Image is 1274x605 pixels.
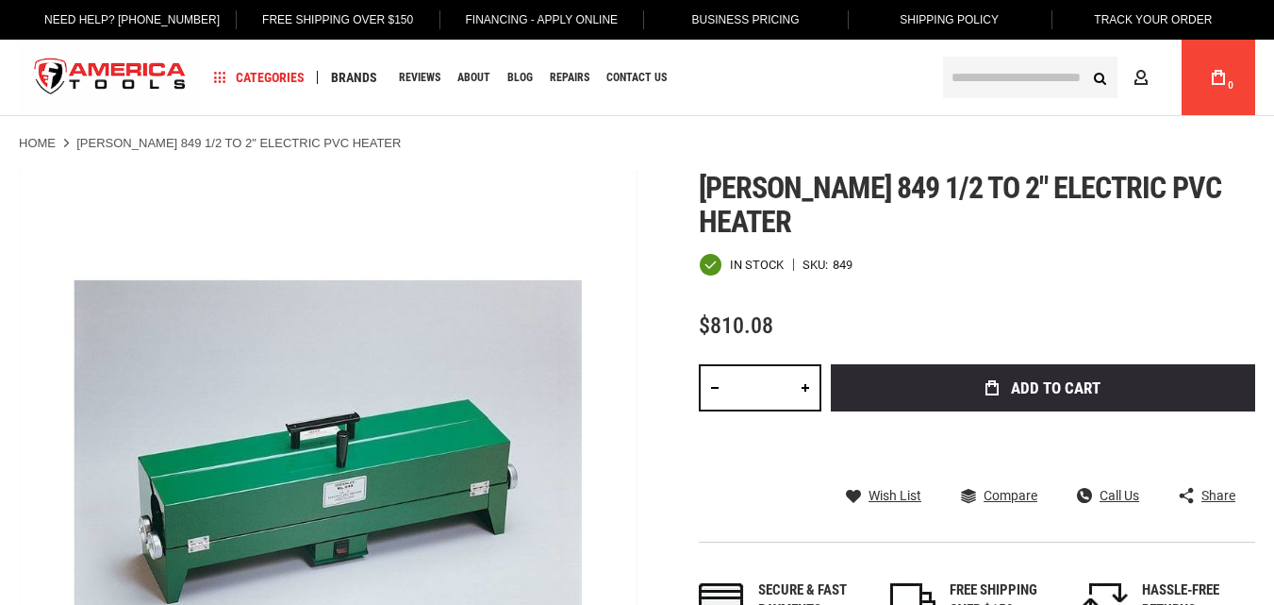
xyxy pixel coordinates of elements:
div: Availability [699,253,784,277]
span: Brands [331,71,377,84]
span: Categories [214,71,305,84]
span: Share [1201,489,1235,502]
a: Brands [323,65,386,91]
a: 0 [1200,40,1236,115]
a: Home [19,135,56,152]
a: Reviews [390,65,449,91]
a: Repairs [541,65,598,91]
a: Blog [499,65,541,91]
a: Contact Us [598,65,675,91]
span: Blog [507,72,533,83]
span: Shipping Policy [900,13,999,26]
a: Call Us [1077,487,1139,504]
img: America Tools [19,42,202,113]
span: 0 [1228,80,1233,91]
button: Search [1082,59,1117,95]
button: Add to Cart [831,364,1255,412]
a: About [449,65,499,91]
span: $810.08 [699,312,773,339]
strong: SKU [802,259,833,271]
div: 849 [833,259,852,271]
span: About [457,72,490,83]
strong: [PERSON_NAME] 849 1/2 TO 2" ELECTRIC PVC HEATER [76,136,401,150]
span: Repairs [550,72,589,83]
a: store logo [19,42,202,113]
span: [PERSON_NAME] 849 1/2 to 2" electric pvc heater [699,170,1221,240]
a: Compare [961,487,1037,504]
span: Compare [984,489,1037,502]
a: Categories [206,65,313,91]
span: Add to Cart [1011,380,1100,396]
span: Wish List [869,489,921,502]
span: In stock [730,259,784,271]
span: Contact Us [606,72,667,83]
a: Wish List [846,487,921,504]
span: Call Us [1100,489,1139,502]
span: Reviews [399,72,440,83]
